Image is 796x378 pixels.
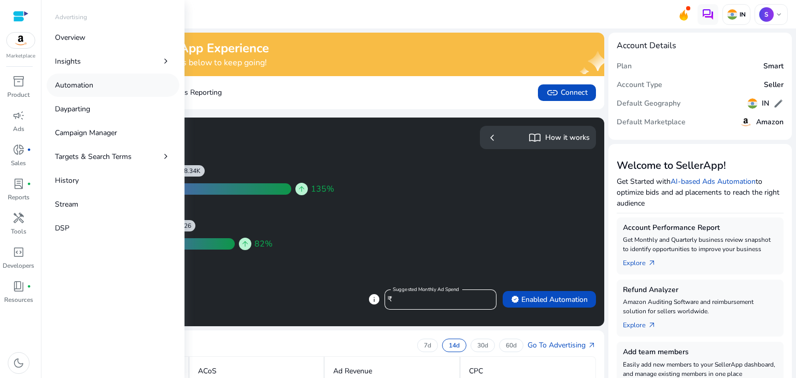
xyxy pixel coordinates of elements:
[424,341,431,350] p: 7d
[27,182,31,186] span: fiber_manual_record
[747,98,758,109] img: in.svg
[333,366,372,376] p: Ad Revenue
[503,291,596,308] button: verifiedEnabled Automation
[11,227,26,236] p: Tools
[297,185,306,193] span: arrow_upward
[8,193,30,202] p: Reports
[469,366,483,376] p: CPC
[546,86,559,99] span: link
[27,284,31,288] span: fiber_manual_record
[671,177,756,186] a: AI-based Ads Automation
[27,148,31,152] span: fiber_manual_record
[759,7,774,22] p: S
[727,9,737,20] img: in.svg
[623,254,664,268] a: Explorearrow_outward
[55,223,69,234] p: DSP
[623,348,777,357] h5: Add team members
[763,62,784,71] h5: Smart
[55,127,117,138] p: Campaign Manager
[511,295,519,303] span: verified
[54,126,321,138] h3: Automation Suggestion
[737,10,746,19] p: IN
[11,158,26,168] p: Sales
[55,80,93,91] p: Automation
[7,33,35,48] img: amazon.svg
[254,238,273,250] span: 82%
[623,235,777,254] p: Get Monthly and Quarterly business review snapshot to identify opportunities to improve your busi...
[486,132,499,144] span: chevron_left
[506,341,517,350] p: 60d
[12,212,25,224] span: handyman
[740,116,752,128] img: amazon.svg
[180,222,195,230] div: 226
[12,143,25,156] span: donut_small
[393,286,459,293] mat-label: Suggested Monthly Ad Spend
[773,98,784,109] span: edit
[388,294,392,304] span: ₹
[623,286,777,295] h5: Refund Analyzer
[623,224,777,232] h5: Account Performance Report
[762,99,769,108] h5: IN
[528,340,596,351] a: Go To Advertisingarrow_outward
[12,178,25,190] span: lab_profile
[55,175,79,186] p: History
[12,357,25,369] span: dark_mode
[617,99,680,108] h5: Default Geography
[617,159,784,172] h3: Welcome to SellerApp!
[55,32,86,43] p: Overview
[180,167,205,175] div: 18.34K
[477,341,488,350] p: 30d
[617,81,662,90] h5: Account Type
[55,151,132,162] p: Targets & Search Terms
[545,134,590,142] h5: How it works
[13,124,24,134] p: Ads
[449,341,460,350] p: 14d
[12,109,25,122] span: campaign
[617,118,686,127] h5: Default Marketplace
[55,56,81,67] p: Insights
[6,52,35,60] p: Marketplace
[12,246,25,258] span: code_blocks
[198,366,217,376] p: ACoS
[538,84,596,101] button: linkConnect
[511,294,588,305] span: Enabled Automation
[648,259,656,267] span: arrow_outward
[311,183,334,195] span: 135%
[12,280,25,293] span: book_4
[756,118,784,127] h5: Amazon
[161,56,171,66] span: chevron_right
[764,81,784,90] h5: Seller
[7,90,30,99] p: Product
[617,176,784,209] p: Get Started with to optimize bids and ad placements to reach the right audience
[54,140,321,151] h4: Forecasted Monthly Growth
[588,341,596,350] span: arrow_outward
[55,12,87,22] p: Advertising
[623,297,777,316] p: Amazon Auditing Software and reimbursement solution for sellers worldwide.
[55,199,78,210] p: Stream
[546,86,588,99] span: Connect
[617,41,676,51] h4: Account Details
[623,316,664,330] a: Explorearrow_outward
[775,10,783,19] span: keyboard_arrow_down
[529,132,541,144] span: import_contacts
[55,104,90,114] p: Dayparting
[241,240,249,248] span: arrow_upward
[648,321,656,329] span: arrow_outward
[617,62,632,71] h5: Plan
[4,295,33,304] p: Resources
[161,151,171,162] span: chevron_right
[368,293,380,306] span: info
[3,261,34,270] p: Developers
[12,75,25,88] span: inventory_2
